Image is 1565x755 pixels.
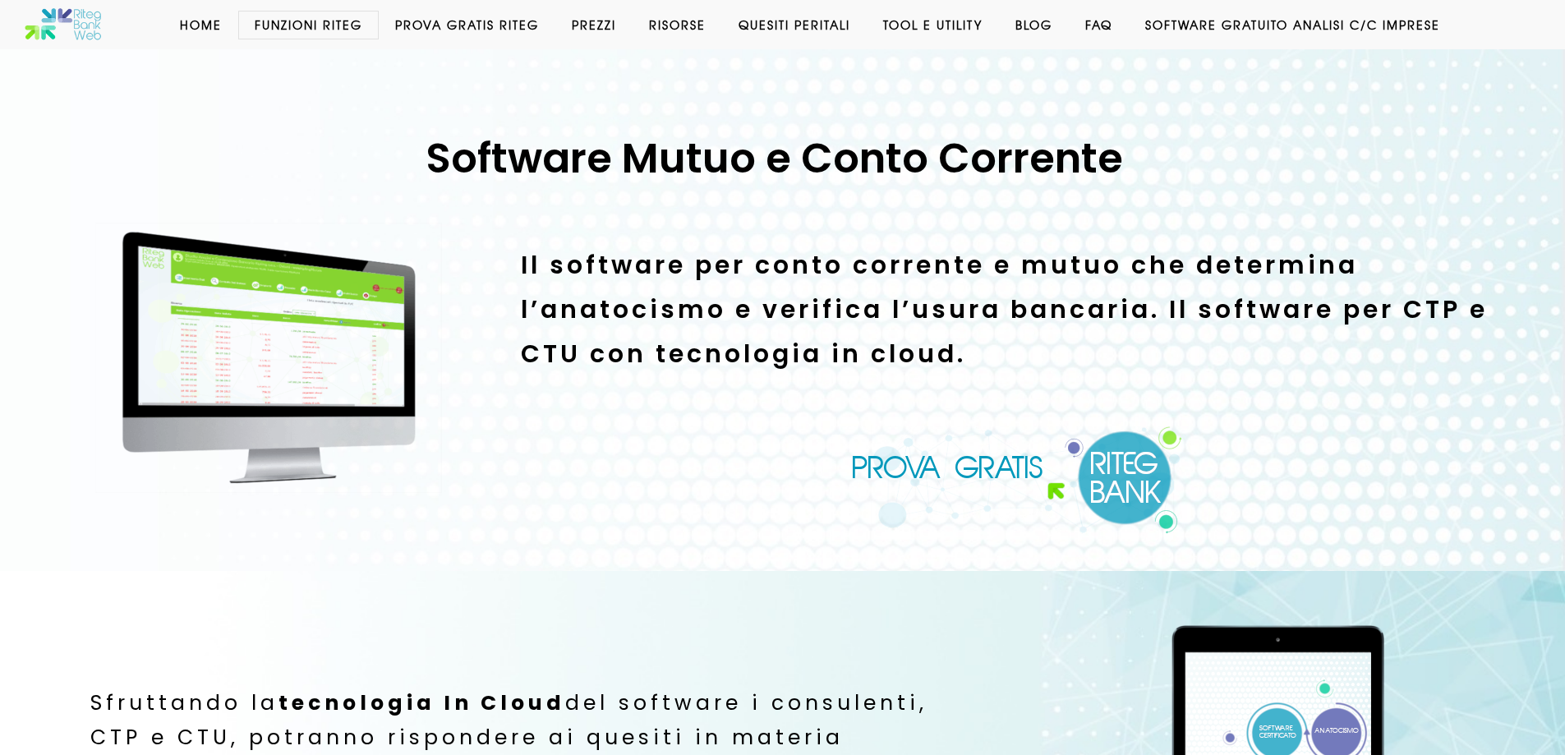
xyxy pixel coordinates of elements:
a: Software GRATUITO analisi c/c imprese [1129,16,1457,33]
a: Blog [999,16,1069,33]
a: Quesiti Peritali [722,16,867,33]
a: Prezzi [555,16,633,33]
img: Rietg bank Web, il software mutuo e conto corrente per CTU e CTU [95,223,442,493]
a: Home [163,16,238,33]
strong: tecnologia In Cloud [278,688,565,717]
h2: Il software per conto corrente e mutuo che determina l’anatocismo e verifica l’usura bancaria. Il... [521,243,1494,376]
a: Risorse [633,16,722,33]
a: Prova Gratis Riteg [379,16,555,33]
h1: Software Mutuo e Conto Corrente [30,131,1519,186]
img: Software anatocismo e usura bancaria [25,8,103,41]
a: Tool e Utility [867,16,999,33]
a: Faq [1069,16,1129,33]
img: Software anatocismo e usura Ritg Bank Web per conti correnti, mutui e leasing [851,426,1184,534]
a: Funzioni Riteg [238,16,379,33]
